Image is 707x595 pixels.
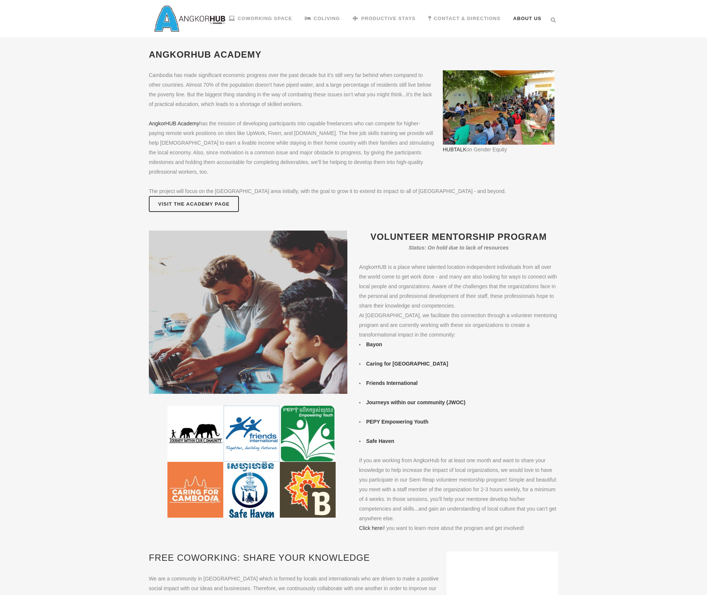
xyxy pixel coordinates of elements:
[366,380,418,386] a: Friends International
[149,553,370,563] span: Free Coworking: Share Your Knowledge
[359,525,382,531] a: Click here
[149,72,432,107] span: Cambodia has made significant economic progress over the past decade but it’s still very far behi...
[409,245,509,251] strong: Status: On hold due to lack of resources
[366,399,466,405] a: Journeys within our community (JWOC)
[238,16,292,21] span: Coworking Space
[443,145,558,154] p: on Gender Equity
[513,16,541,21] span: About us
[149,120,434,175] span: has the mission of developing participants into capable freelancers who can compete for higher-pa...
[149,196,239,212] a: Visit the Academy page
[443,70,554,145] img: HUBTALK on Gender Equity
[359,231,558,243] h2: Volunteer Mentorship Program
[359,262,558,311] p: AngkorHUB is a place where talented location-independent individuals from all over the world come...
[366,341,382,347] a: Bayon
[314,16,340,21] span: Coliving
[149,188,506,194] span: The project will focus on the [GEOGRAPHIC_DATA] area initially, with the goal to grow it to exten...
[434,16,500,21] span: Contact & Directions
[149,48,558,61] h2: AngkorHUB Academy
[359,311,558,340] p: At [GEOGRAPHIC_DATA], we facilitate this connection through a volunteer mentoring program and are...
[361,16,416,21] span: Productive Stays
[359,456,558,523] p: If you are working from AngkorHub for at least one month and want to share your knowledge to help...
[359,523,558,533] p: if you want to learn more about the program and get involved!
[443,147,467,152] a: HUBTALK
[366,361,448,367] a: Caring for [GEOGRAPHIC_DATA]
[366,438,396,444] a: Safe Haven
[366,419,428,425] a: PEPY Empowering Youth
[224,462,279,518] img: Logo SafeHaven
[366,438,394,444] strong: Safe Haven
[149,120,199,126] a: AngkorHUB Academy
